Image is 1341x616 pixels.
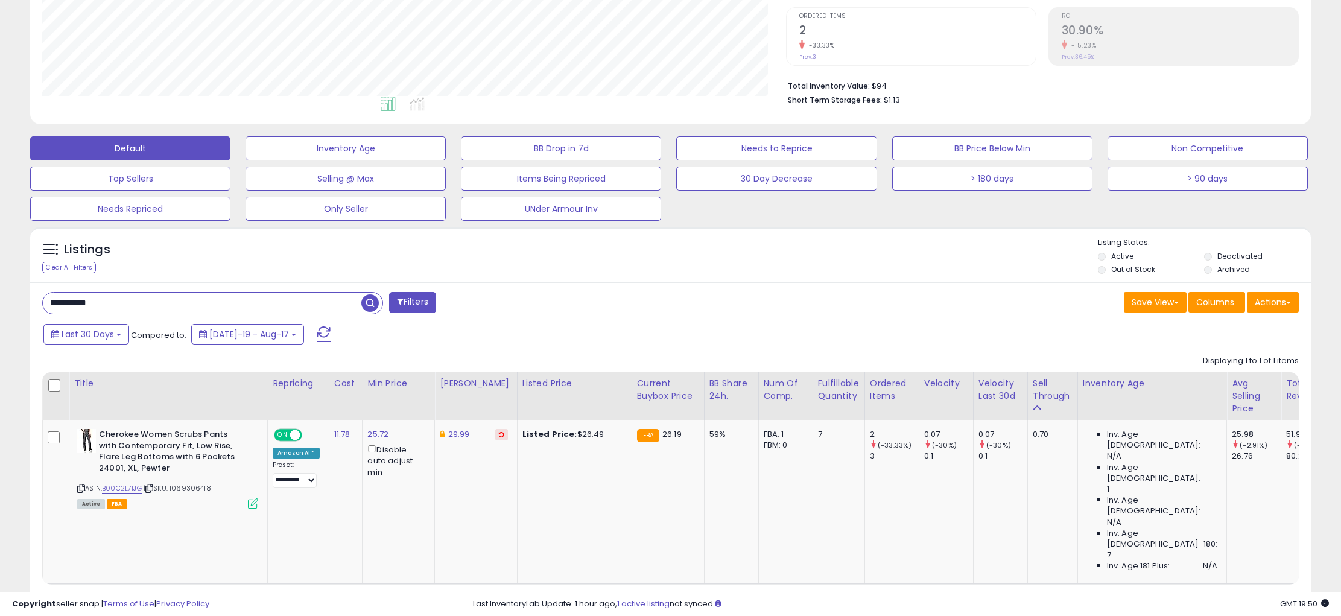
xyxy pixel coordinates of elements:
[1107,484,1109,495] span: 1
[99,429,246,477] b: Cherokee Women Scrubs Pants with Contemporary Fit, Low Rise, Flare Leg Bottoms with 6 Pockets 240...
[986,440,1011,450] small: (-30%)
[892,136,1092,160] button: BB Price Below Min
[1107,495,1217,516] span: Inv. Age [DEMOGRAPHIC_DATA]:
[764,377,808,402] div: Num of Comp.
[367,428,388,440] a: 25.72
[1067,41,1097,50] small: -15.23%
[12,599,209,610] div: seller snap | |
[273,448,320,459] div: Amazon AI *
[461,197,661,221] button: UNder Armour Inv
[1062,13,1298,20] span: ROI
[978,377,1022,402] div: Velocity Last 30d
[1107,528,1217,550] span: Inv. Age [DEMOGRAPHIC_DATA]-180:
[440,377,512,390] div: [PERSON_NAME]
[1083,377,1222,390] div: Inventory Age
[1294,440,1328,450] small: (-35.28%)
[799,24,1036,40] h2: 2
[932,440,957,450] small: (-30%)
[805,41,835,50] small: -33.33%
[473,599,1329,610] div: Last InventoryLab Update: 1 hour ago, not synced.
[43,324,129,345] button: Last 30 Days
[799,53,816,60] small: Prev: 3
[522,429,623,440] div: $26.49
[1286,451,1335,462] div: 80.29
[1196,296,1234,308] span: Columns
[676,167,877,191] button: 30 Day Decrease
[1203,355,1299,367] div: Displaying 1 to 1 of 1 items
[77,429,258,507] div: ASIN:
[978,451,1027,462] div: 0.1
[1108,136,1308,160] button: Non Competitive
[788,78,1290,92] li: $94
[334,428,350,440] a: 11.78
[1107,462,1217,484] span: Inv. Age [DEMOGRAPHIC_DATA]:
[676,136,877,160] button: Needs to Reprice
[144,483,211,493] span: | SKU: 1069306418
[709,377,753,402] div: BB Share 24h.
[1240,440,1267,450] small: (-2.91%)
[1107,451,1121,462] span: N/A
[1124,292,1187,313] button: Save View
[1286,377,1330,402] div: Total Rev.
[818,429,855,440] div: 7
[978,429,1027,440] div: 0.07
[818,377,860,402] div: Fulfillable Quantity
[191,324,304,345] button: [DATE]-19 - Aug-17
[246,136,446,160] button: Inventory Age
[1247,292,1299,313] button: Actions
[1098,237,1311,249] p: Listing States:
[1062,53,1094,60] small: Prev: 36.45%
[107,499,127,509] span: FBA
[30,167,230,191] button: Top Sellers
[522,377,627,390] div: Listed Price
[1203,560,1217,571] span: N/A
[367,377,430,390] div: Min Price
[870,451,919,462] div: 3
[1280,598,1329,609] span: 2025-09-17 19:50 GMT
[1108,167,1308,191] button: > 90 days
[764,429,804,440] div: FBA: 1
[102,483,142,494] a: B00C2L7IJG
[884,94,900,106] span: $1.13
[522,428,577,440] b: Listed Price:
[42,262,96,273] div: Clear All Filters
[246,167,446,191] button: Selling @ Max
[1111,264,1155,275] label: Out of Stock
[367,443,425,478] div: Disable auto adjust min
[389,292,436,313] button: Filters
[1111,251,1133,261] label: Active
[209,328,289,340] span: [DATE]-19 - Aug-17
[1107,550,1111,560] span: 7
[924,451,973,462] div: 0.1
[1217,264,1250,275] label: Archived
[788,95,882,105] b: Short Term Storage Fees:
[30,197,230,221] button: Needs Repriced
[1188,292,1245,313] button: Columns
[1107,560,1170,571] span: Inv. Age 181 Plus:
[709,429,749,440] div: 59%
[246,197,446,221] button: Only Seller
[461,136,661,160] button: BB Drop in 7d
[131,329,186,341] span: Compared to:
[788,81,870,91] b: Total Inventory Value:
[273,377,324,390] div: Repricing
[878,440,911,450] small: (-33.33%)
[273,461,320,488] div: Preset:
[1107,517,1121,528] span: N/A
[30,136,230,160] button: Default
[870,377,914,402] div: Ordered Items
[924,429,973,440] div: 0.07
[662,428,682,440] span: 26.19
[62,328,114,340] span: Last 30 Days
[1033,429,1068,440] div: 0.70
[637,429,659,442] small: FBA
[799,13,1036,20] span: Ordered Items
[1286,429,1335,440] div: 51.96
[1062,24,1298,40] h2: 30.90%
[300,430,320,440] span: OFF
[12,598,56,609] strong: Copyright
[924,377,968,390] div: Velocity
[334,377,358,390] div: Cost
[617,598,670,609] a: 1 active listing
[764,440,804,451] div: FBM: 0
